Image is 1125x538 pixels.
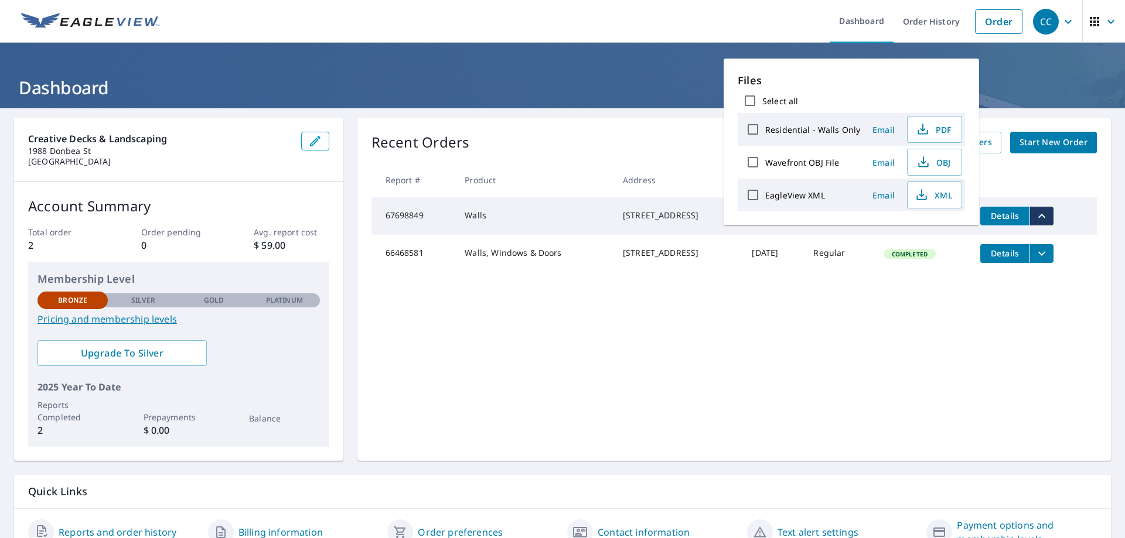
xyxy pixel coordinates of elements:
[865,186,902,204] button: Email
[141,238,216,252] p: 0
[987,248,1022,259] span: Details
[371,132,470,153] p: Recent Orders
[765,124,860,135] label: Residential - Walls Only
[254,226,329,238] p: Avg. report cost
[987,210,1022,221] span: Details
[204,295,224,306] p: Gold
[37,423,108,437] p: 2
[249,412,319,424] p: Balance
[623,247,734,259] div: [STREET_ADDRESS]
[455,197,613,235] td: Walls
[1033,9,1059,35] div: CC
[865,121,902,139] button: Email
[870,157,898,168] span: Email
[37,312,320,326] a: Pricing and membership levels
[37,399,108,423] p: Reports Completed
[58,295,87,306] p: Bronze
[980,207,1029,225] button: detailsBtn-67698849
[28,484,1097,499] p: Quick Links
[455,163,613,197] th: Product
[885,250,935,258] span: Completed
[1020,135,1087,150] span: Start New Order
[131,295,156,306] p: Silver
[738,73,965,88] p: Files
[915,188,952,202] span: XML
[1010,132,1097,153] a: Start New Order
[14,76,1111,100] h1: Dashboard
[804,235,874,272] td: Regular
[28,146,292,156] p: 1988 Donbea St
[371,197,456,235] td: 67698849
[28,132,292,146] p: Creative Decks & Landscaping
[37,380,320,394] p: 2025 Year To Date
[371,163,456,197] th: Report #
[1029,244,1054,263] button: filesDropdownBtn-66468581
[254,238,329,252] p: $ 59.00
[915,122,952,136] span: PDF
[765,157,839,168] label: Wavefront OBJ File
[907,149,962,176] button: OBJ
[47,347,197,359] span: Upgrade To Silver
[623,210,734,221] div: [STREET_ADDRESS]
[28,238,103,252] p: 2
[870,190,898,201] span: Email
[141,226,216,238] p: Order pending
[907,116,962,143] button: PDF
[144,423,214,437] p: $ 0.00
[37,340,207,366] a: Upgrade To Silver
[765,190,825,201] label: EagleView XML
[762,95,798,107] label: Select all
[21,13,159,30] img: EV Logo
[371,235,456,272] td: 66468581
[742,235,804,272] td: [DATE]
[915,155,952,169] span: OBJ
[28,196,329,217] p: Account Summary
[28,156,292,167] p: [GEOGRAPHIC_DATA]
[455,235,613,272] td: Walls, Windows & Doors
[975,9,1022,34] a: Order
[613,163,743,197] th: Address
[907,181,962,208] button: XML
[144,411,214,423] p: Prepayments
[865,153,902,172] button: Email
[28,226,103,238] p: Total order
[266,295,303,306] p: Platinum
[870,124,898,135] span: Email
[37,271,320,287] p: Membership Level
[980,244,1029,263] button: detailsBtn-66468581
[1029,207,1054,225] button: filesDropdownBtn-67698849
